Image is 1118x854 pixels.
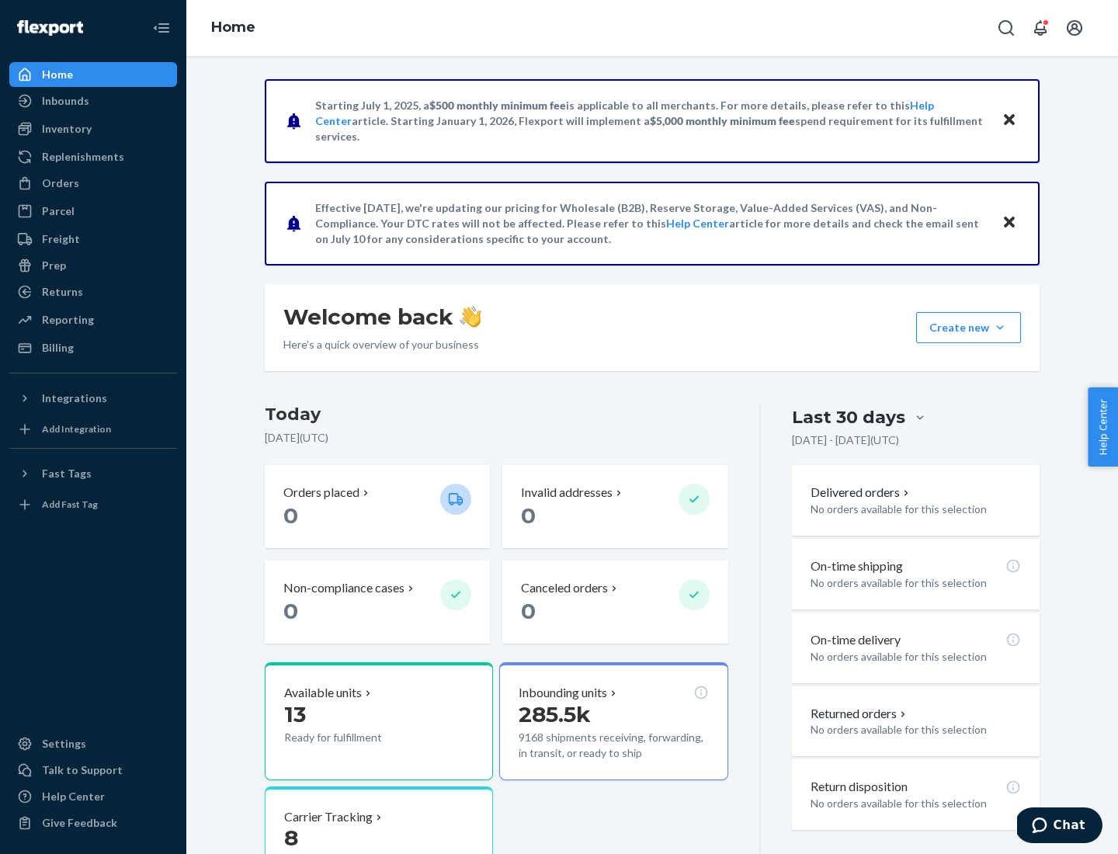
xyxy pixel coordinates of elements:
button: Close [999,109,1019,132]
span: 285.5k [519,701,591,727]
p: No orders available for this selection [811,502,1021,517]
div: Billing [42,340,74,356]
p: Orders placed [283,484,359,502]
button: Returned orders [811,705,909,723]
button: Non-compliance cases 0 [265,561,490,644]
a: Prep [9,253,177,278]
button: Open account menu [1059,12,1090,43]
button: Help Center [1088,387,1118,467]
span: 13 [284,701,306,727]
div: Home [42,67,73,82]
span: 0 [521,598,536,624]
button: Available units13Ready for fulfillment [265,662,493,780]
p: No orders available for this selection [811,796,1021,811]
button: Talk to Support [9,758,177,783]
button: Close [999,212,1019,234]
div: Integrations [42,391,107,406]
a: Reporting [9,307,177,332]
p: Return disposition [811,778,908,796]
p: [DATE] ( UTC ) [265,430,728,446]
a: Home [9,62,177,87]
p: Available units [284,684,362,702]
p: Effective [DATE], we're updating our pricing for Wholesale (B2B), Reserve Storage, Value-Added Se... [315,200,987,247]
div: Freight [42,231,80,247]
p: Starting July 1, 2025, a is applicable to all merchants. For more details, please refer to this a... [315,98,987,144]
h1: Welcome back [283,303,481,331]
p: On-time delivery [811,631,901,649]
div: Inbounds [42,93,89,109]
h3: Today [265,402,728,427]
button: Give Feedback [9,811,177,835]
p: On-time shipping [811,557,903,575]
img: Flexport logo [17,20,83,36]
div: Give Feedback [42,815,117,831]
p: Canceled orders [521,579,608,597]
a: Returns [9,279,177,304]
p: Non-compliance cases [283,579,404,597]
button: Open notifications [1025,12,1056,43]
button: Canceled orders 0 [502,561,727,644]
a: Settings [9,731,177,756]
span: 0 [283,598,298,624]
p: Here’s a quick overview of your business [283,337,481,352]
span: 0 [283,502,298,529]
p: Invalid addresses [521,484,613,502]
div: Add Integration [42,422,111,436]
button: Open Search Box [991,12,1022,43]
a: Freight [9,227,177,252]
p: Carrier Tracking [284,808,373,826]
a: Parcel [9,199,177,224]
a: Home [211,19,255,36]
p: 9168 shipments receiving, forwarding, in transit, or ready to ship [519,730,708,761]
p: No orders available for this selection [811,575,1021,591]
div: Replenishments [42,149,124,165]
p: No orders available for this selection [811,649,1021,665]
span: 0 [521,502,536,529]
a: Inventory [9,116,177,141]
a: Inbounds [9,89,177,113]
p: Ready for fulfillment [284,730,428,745]
div: Orders [42,175,79,191]
ol: breadcrumbs [199,5,268,50]
div: Prep [42,258,66,273]
a: Add Integration [9,417,177,442]
a: Add Fast Tag [9,492,177,517]
button: Orders placed 0 [265,465,490,548]
img: hand-wave emoji [460,306,481,328]
a: Orders [9,171,177,196]
div: Last 30 days [792,405,905,429]
div: Parcel [42,203,75,219]
div: Add Fast Tag [42,498,98,511]
div: Inventory [42,121,92,137]
a: Help Center [9,784,177,809]
button: Invalid addresses 0 [502,465,727,548]
button: Create new [916,312,1021,343]
p: Inbounding units [519,684,607,702]
p: [DATE] - [DATE] ( UTC ) [792,432,899,448]
button: Integrations [9,386,177,411]
div: Settings [42,736,86,752]
div: Talk to Support [42,762,123,778]
button: Fast Tags [9,461,177,486]
div: Help Center [42,789,105,804]
button: Close Navigation [146,12,177,43]
a: Help Center [666,217,729,230]
div: Returns [42,284,83,300]
span: $500 monthly minimum fee [429,99,566,112]
div: Reporting [42,312,94,328]
iframe: Opens a widget where you can chat to one of our agents [1017,807,1102,846]
button: Delivered orders [811,484,912,502]
span: $5,000 monthly minimum fee [650,114,795,127]
div: Fast Tags [42,466,92,481]
button: Inbounding units285.5k9168 shipments receiving, forwarding, in transit, or ready to ship [499,662,727,780]
p: No orders available for this selection [811,722,1021,738]
a: Replenishments [9,144,177,169]
a: Billing [9,335,177,360]
span: 8 [284,824,298,851]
